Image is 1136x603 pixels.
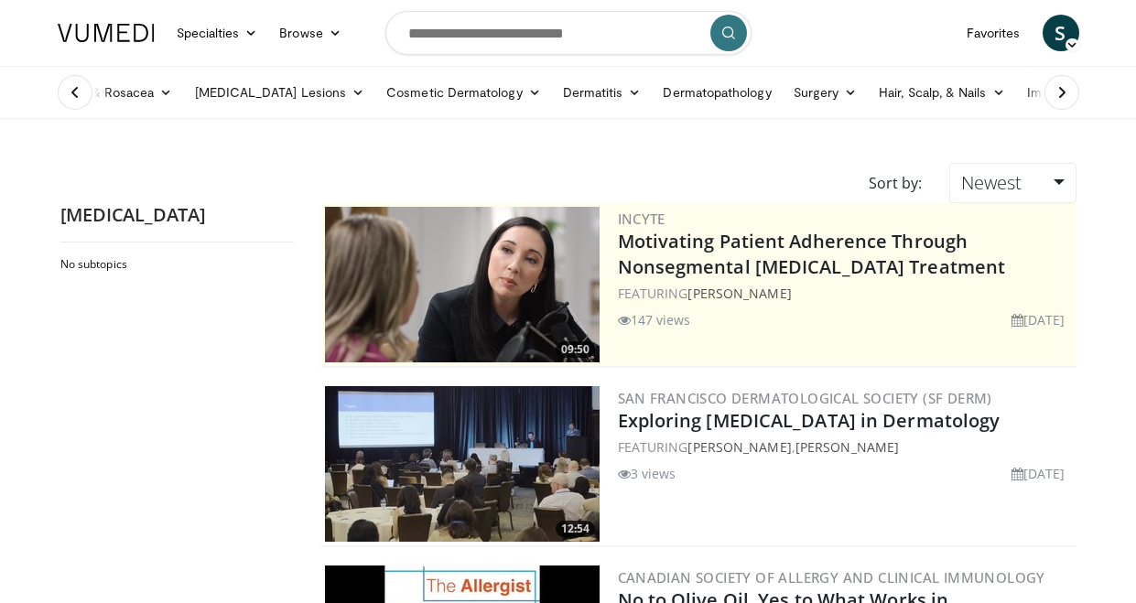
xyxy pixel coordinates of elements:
h2: [MEDICAL_DATA] [60,203,294,227]
span: 12:54 [556,521,595,537]
a: [PERSON_NAME] [687,438,791,456]
a: Motivating Patient Adherence Through Nonsegmental [MEDICAL_DATA] Treatment [618,229,1006,279]
a: 09:50 [325,207,600,362]
a: 12:54 [325,386,600,542]
a: Canadian Society of Allergy and Clinical Immunology [618,568,1045,587]
a: [PERSON_NAME] [795,438,899,456]
a: Surgery [783,74,869,111]
li: [DATE] [1012,464,1066,483]
div: FEATURING [618,284,1073,303]
a: Browse [268,15,352,51]
img: 5448c39c-25b0-4e85-96a4-660273224423.300x170_q85_crop-smart_upscale.jpg [325,386,600,542]
a: [MEDICAL_DATA] Lesions [184,74,376,111]
a: Dermatopathology [652,74,782,111]
div: Sort by: [855,163,936,203]
a: Newest [949,163,1076,203]
a: San Francisco Dermatological Society (SF Derm) [618,389,992,407]
a: Favorites [956,15,1032,51]
a: Specialties [166,15,269,51]
div: FEATURING , [618,437,1073,457]
a: Exploring [MEDICAL_DATA] in Dermatology [618,408,1001,433]
a: Hair, Scalp, & Nails [868,74,1015,111]
a: S [1043,15,1079,51]
a: Cosmetic Dermatology [375,74,551,111]
span: Newest [961,170,1022,195]
li: 147 views [618,310,691,329]
a: Dermatitis [552,74,653,111]
a: Acne & Rosacea [47,74,184,111]
a: Incyte [618,210,665,228]
span: 09:50 [556,341,595,358]
h2: No subtopics [60,257,289,272]
input: Search topics, interventions [385,11,752,55]
a: [PERSON_NAME] [687,285,791,302]
li: 3 views [618,464,676,483]
img: 39505ded-af48-40a4-bb84-dee7792dcfd5.png.300x170_q85_crop-smart_upscale.jpg [325,207,600,362]
li: [DATE] [1012,310,1066,329]
img: VuMedi Logo [58,24,155,42]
